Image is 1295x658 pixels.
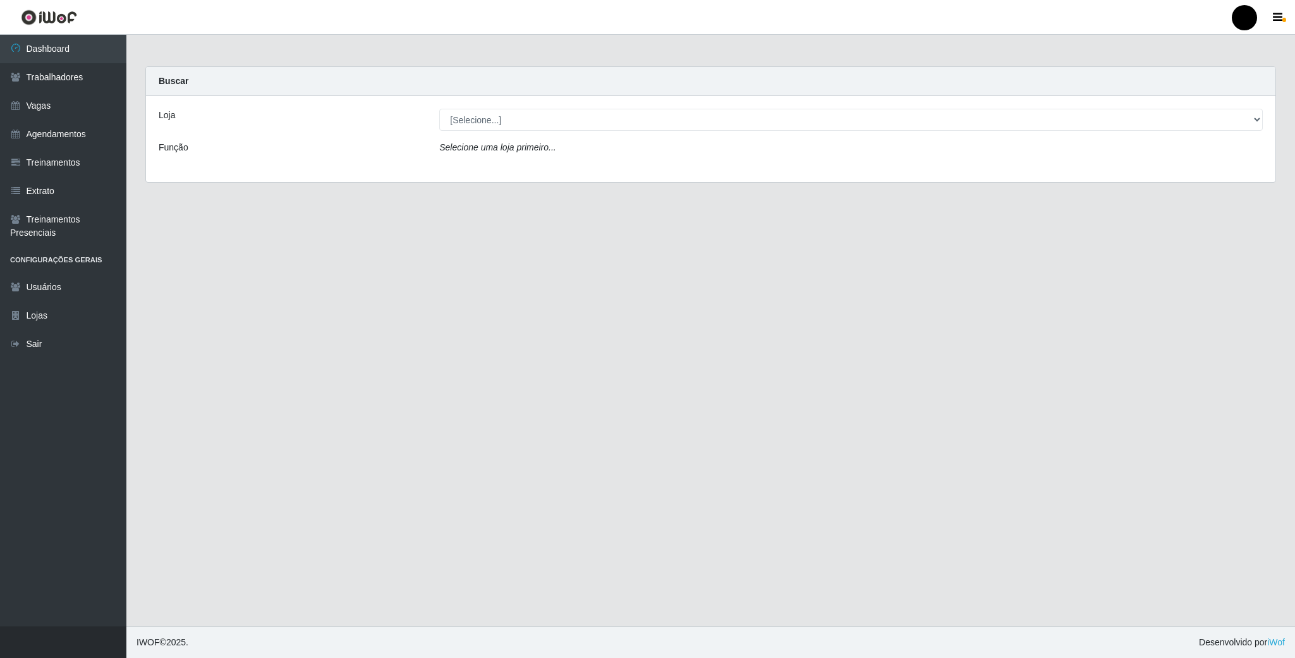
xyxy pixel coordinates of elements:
strong: Buscar [159,76,188,86]
label: Função [159,141,188,154]
span: Desenvolvido por [1199,636,1285,649]
span: © 2025 . [137,636,188,649]
span: IWOF [137,637,160,647]
label: Loja [159,109,175,122]
a: iWof [1267,637,1285,647]
img: CoreUI Logo [21,9,77,25]
i: Selecione uma loja primeiro... [439,142,556,152]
